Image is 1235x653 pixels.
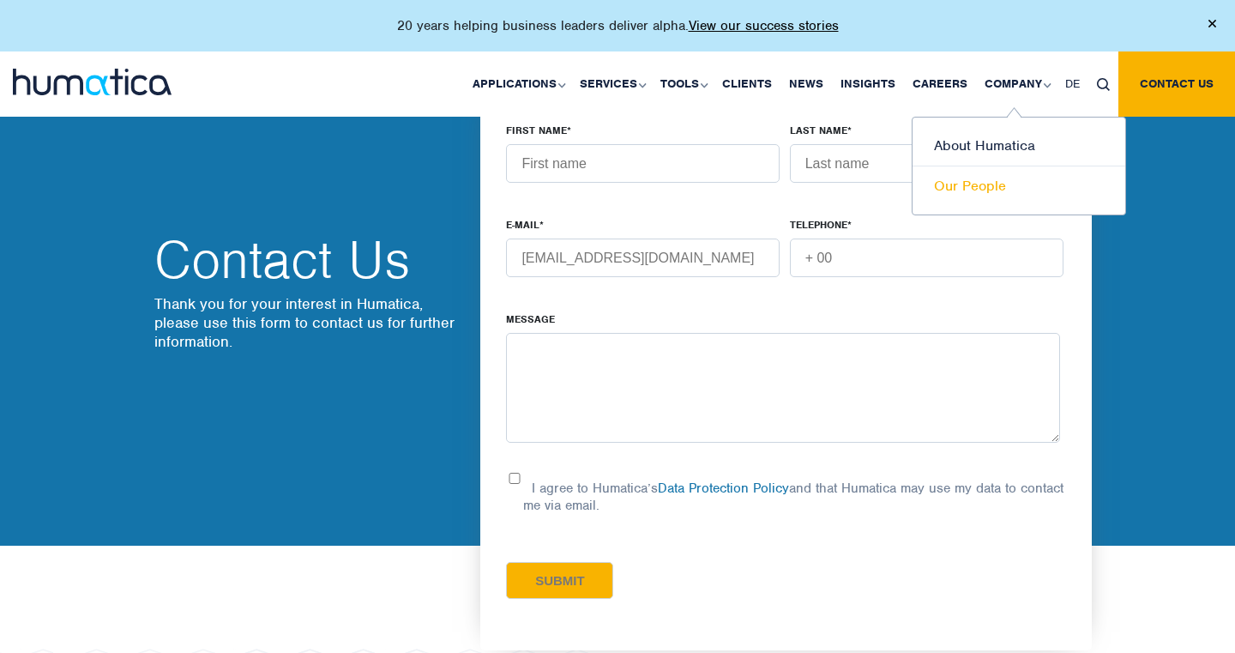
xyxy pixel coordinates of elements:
span: FIRST NAME [506,124,567,137]
span: DE [1065,76,1080,91]
a: About Humatica [913,126,1125,166]
input: Last name [790,144,1063,183]
input: First name [506,144,780,183]
a: Clients [714,51,780,117]
a: Services [571,51,652,117]
span: Message [506,312,555,326]
a: Data Protection Policy [658,480,789,497]
a: Tools [652,51,714,117]
a: Contact us [1118,51,1235,117]
a: News [780,51,832,117]
a: Insights [832,51,904,117]
span: E-MAIL [506,218,539,232]
input: Submit [506,562,613,599]
input: + 00 [790,239,1063,277]
a: Careers [904,51,976,117]
h2: Contact Us [154,234,463,286]
span: LAST NAME [790,124,847,137]
p: Thank you for your interest in Humatica, please use this form to contact us for further information. [154,294,463,351]
input: I agree to Humatica’sData Protection Policyand that Humatica may use my data to contact me via em... [506,473,523,484]
a: Company [976,51,1057,117]
a: DE [1057,51,1088,117]
span: TELEPHONE [790,218,847,232]
input: name@company.com [506,239,780,277]
p: 20 years helping business leaders deliver alpha. [397,17,839,34]
img: logo [13,69,172,95]
p: I agree to Humatica’s and that Humatica may use my data to contact me via email. [523,480,1063,514]
a: Our People [913,166,1125,206]
a: Applications [464,51,571,117]
img: search_icon [1097,78,1110,91]
a: View our success stories [689,17,839,34]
